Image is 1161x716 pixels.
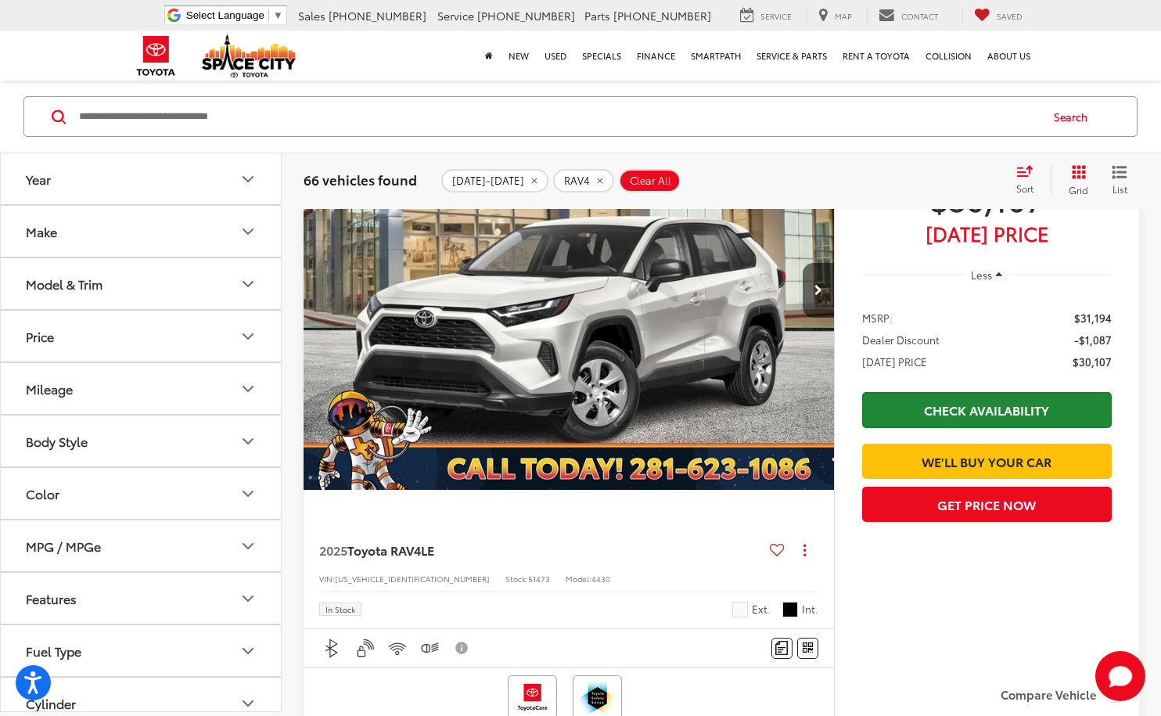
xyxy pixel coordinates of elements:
[997,10,1023,22] span: Saved
[760,10,792,22] span: Service
[749,31,835,81] a: Service & Parts
[683,31,749,81] a: SmartPath
[437,8,474,23] span: Service
[1069,182,1088,196] span: Grid
[1,520,282,571] button: MPG / MPGeMPG / MPGe
[782,602,798,617] span: Black
[803,544,806,556] span: dropdown dots
[1100,164,1139,196] button: List View
[862,178,1112,218] span: $30,107
[528,573,550,585] span: 51473
[239,170,257,189] div: Year
[239,694,257,713] div: Cylinder
[329,8,426,23] span: [PHONE_NUMBER]
[862,444,1112,479] a: We'll Buy Your Car
[574,31,629,81] a: Specials
[1,311,282,362] button: PricePrice
[862,487,1112,522] button: Get Price Now
[613,8,711,23] span: [PHONE_NUMBER]
[319,541,347,559] span: 2025
[862,225,1112,241] span: [DATE] Price
[505,573,528,585] span: Stock:
[239,642,257,660] div: Fuel Type
[186,9,264,21] span: Select Language
[1039,97,1110,136] button: Search
[1,573,282,624] button: FeaturesFeatures
[298,8,325,23] span: Sales
[501,31,537,81] a: New
[1,206,282,257] button: MakeMake
[1016,182,1033,195] span: Sort
[1,416,282,466] button: Body StyleBody Style
[26,591,77,606] div: Features
[791,537,818,564] button: Actions
[273,9,283,21] span: ▼
[268,9,269,21] span: ​
[239,327,257,346] div: Price
[303,91,836,491] img: 2025 Toyota RAV4 LE
[388,639,408,658] img: Wi-Fi Hotspot
[862,310,893,326] span: MSRP:
[1,468,282,519] button: ColorColor
[26,224,57,239] div: Make
[239,589,257,608] div: Features
[335,573,490,585] span: [US_VEHICLE_IDENTIFICATION_NUMBER]
[1095,651,1145,701] svg: Start Chat
[421,541,434,559] span: LE
[77,98,1039,135] form: Search by Make, Model, or Keyword
[449,631,476,664] button: View Disclaimer
[26,276,102,291] div: Model & Trim
[1095,651,1145,701] button: Toggle Chat Window
[964,261,1011,289] button: Less
[807,7,864,24] a: Map
[971,268,992,282] span: Less
[728,7,803,24] a: Service
[962,7,1034,24] a: My Saved Vehicles
[355,639,375,658] img: Keyless Entry
[319,573,335,585] span: VIN:
[202,34,296,77] img: Space City Toyota
[1008,164,1051,196] button: Select sort value
[420,639,440,658] img: Automatic High Beams
[775,641,788,654] img: Comments
[347,541,421,559] span: Toyota RAV4
[239,380,257,398] div: Mileage
[1001,687,1123,703] label: Compare Vehicle
[584,8,610,23] span: Parts
[1,258,282,309] button: Model & TrimModel & Trim
[867,7,950,24] a: Contact
[566,573,591,585] span: Model:
[441,168,548,192] button: remove 2025-2026
[26,381,73,396] div: Mileage
[511,678,554,716] img: Toyota Care
[591,573,610,585] span: 4430
[1,625,282,676] button: Fuel TypeFuel Type
[26,486,59,501] div: Color
[186,9,283,21] a: Select Language​
[802,602,818,617] span: Int.
[239,537,257,556] div: MPG / MPGe
[1112,182,1127,195] span: List
[477,8,575,23] span: [PHONE_NUMBER]
[797,638,818,659] button: Window Sticker
[26,643,81,658] div: Fuel Type
[1,153,282,204] button: YearYear
[303,91,836,489] a: 2025 Toyota RAV4 LE2025 Toyota RAV4 LE2025 Toyota RAV4 LE2025 Toyota RAV4 LE
[319,541,764,559] a: 2025Toyota RAV4LE
[26,696,76,711] div: Cylinder
[901,10,938,22] span: Contact
[619,168,681,192] button: Clear All
[835,10,852,22] span: Map
[803,263,834,318] button: Next image
[239,275,257,293] div: Model & Trim
[979,31,1038,81] a: About Us
[918,31,979,81] a: Collision
[127,31,185,81] img: Toyota
[1074,310,1112,326] span: $31,194
[835,31,918,81] a: Rent a Toyota
[862,332,940,347] span: Dealer Discount
[1073,354,1112,369] span: $30,107
[1,363,282,414] button: MileageMileage
[26,329,54,344] div: Price
[771,638,793,659] button: Comments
